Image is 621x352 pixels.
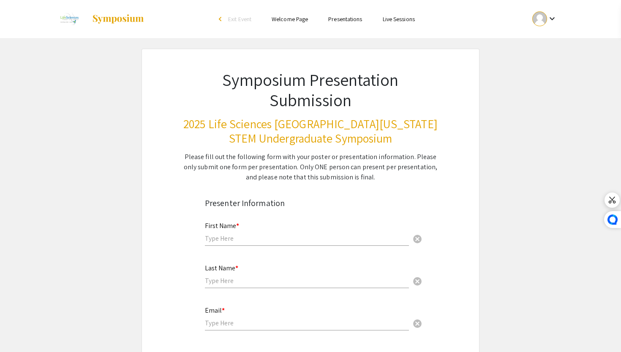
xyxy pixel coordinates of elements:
[183,152,438,182] div: Please fill out the following form with your poster or presentation information. Please only subm...
[228,15,251,23] span: Exit Event
[328,15,362,23] a: Presentations
[272,15,308,23] a: Welcome Page
[412,276,422,286] span: cancel
[6,314,36,346] iframe: Chat
[92,14,144,24] img: Symposium by ForagerOne
[409,272,426,289] button: Clear
[383,15,415,23] a: Live Sessions
[523,9,566,28] button: Expand account dropdown
[205,264,238,272] mat-label: Last Name
[55,8,83,30] img: 2025 Life Sciences South Florida STEM Undergraduate Symposium
[219,16,224,22] div: arrow_back_ios
[547,14,557,24] mat-icon: Expand account dropdown
[183,69,438,110] h1: Symposium Presentation Submission
[205,221,239,230] mat-label: First Name
[205,234,409,243] input: Type Here
[183,117,438,145] h3: 2025 Life Sciences [GEOGRAPHIC_DATA][US_STATE] STEM Undergraduate Symposium
[409,314,426,331] button: Clear
[205,276,409,285] input: Type Here
[412,319,422,329] span: cancel
[205,306,225,315] mat-label: Email
[412,234,422,244] span: cancel
[55,8,144,30] a: 2025 Life Sciences South Florida STEM Undergraduate Symposium
[205,197,416,209] div: Presenter Information
[205,319,409,327] input: Type Here
[409,230,426,247] button: Clear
